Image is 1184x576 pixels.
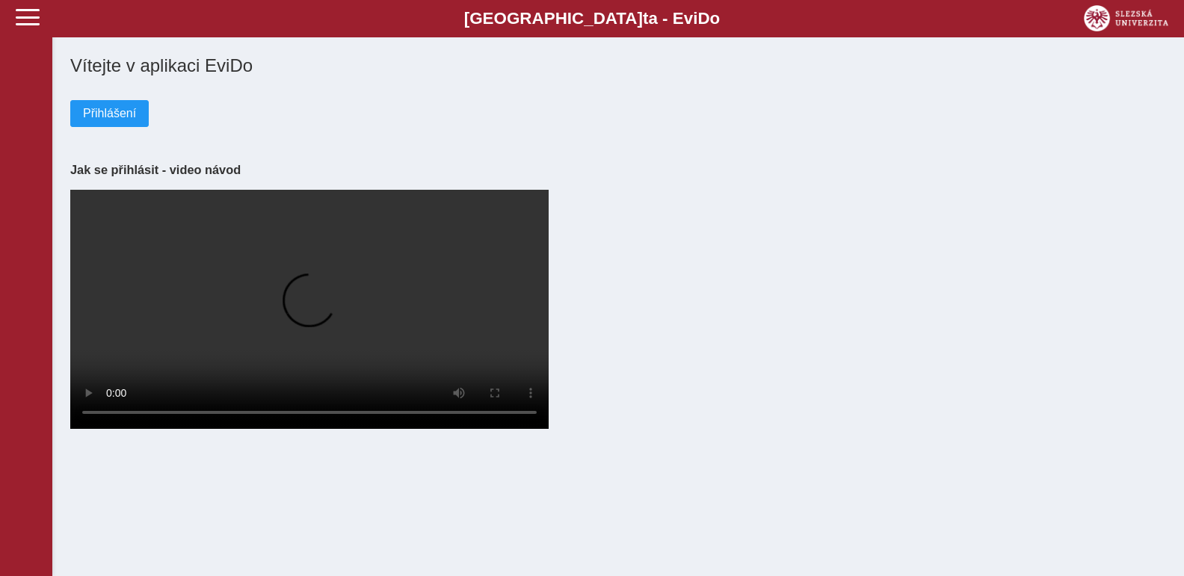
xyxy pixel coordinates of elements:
[83,107,136,120] span: Přihlášení
[710,9,721,28] span: o
[1084,5,1168,31] img: logo_web_su.png
[45,9,1139,28] b: [GEOGRAPHIC_DATA] a - Evi
[70,163,1166,177] h3: Jak se přihlásit - video návod
[70,190,549,429] video: Your browser does not support the video tag.
[70,55,1166,76] h1: Vítejte v aplikaci EviDo
[643,9,648,28] span: t
[697,9,709,28] span: D
[70,100,149,127] button: Přihlášení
